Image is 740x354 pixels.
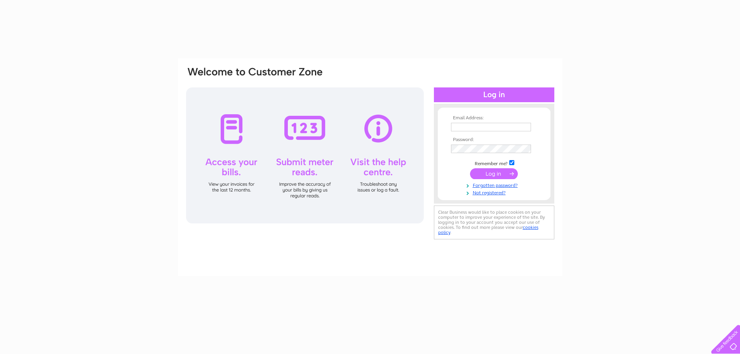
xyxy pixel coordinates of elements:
a: Not registered? [451,188,539,196]
a: cookies policy [438,225,538,235]
th: Email Address: [449,115,539,121]
td: Remember me? [449,159,539,167]
input: Submit [470,168,518,179]
th: Password: [449,137,539,143]
div: Clear Business would like to place cookies on your computer to improve your experience of the sit... [434,206,554,239]
a: Forgotten password? [451,181,539,188]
